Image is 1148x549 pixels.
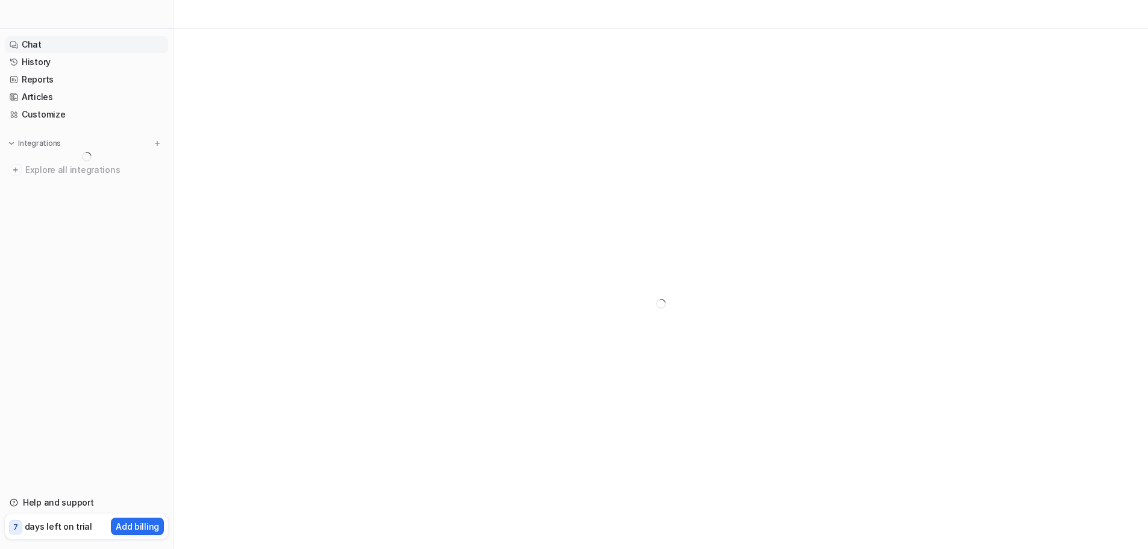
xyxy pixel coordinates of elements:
[18,139,61,148] p: Integrations
[5,494,168,511] a: Help and support
[5,162,168,178] a: Explore all integrations
[25,160,163,180] span: Explore all integrations
[7,139,16,148] img: expand menu
[5,71,168,88] a: Reports
[116,520,159,533] p: Add billing
[25,520,92,533] p: days left on trial
[5,54,168,71] a: History
[13,522,18,533] p: 7
[5,89,168,105] a: Articles
[111,518,164,535] button: Add billing
[5,106,168,123] a: Customize
[10,164,22,176] img: explore all integrations
[5,36,168,53] a: Chat
[153,139,162,148] img: menu_add.svg
[5,137,64,149] button: Integrations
